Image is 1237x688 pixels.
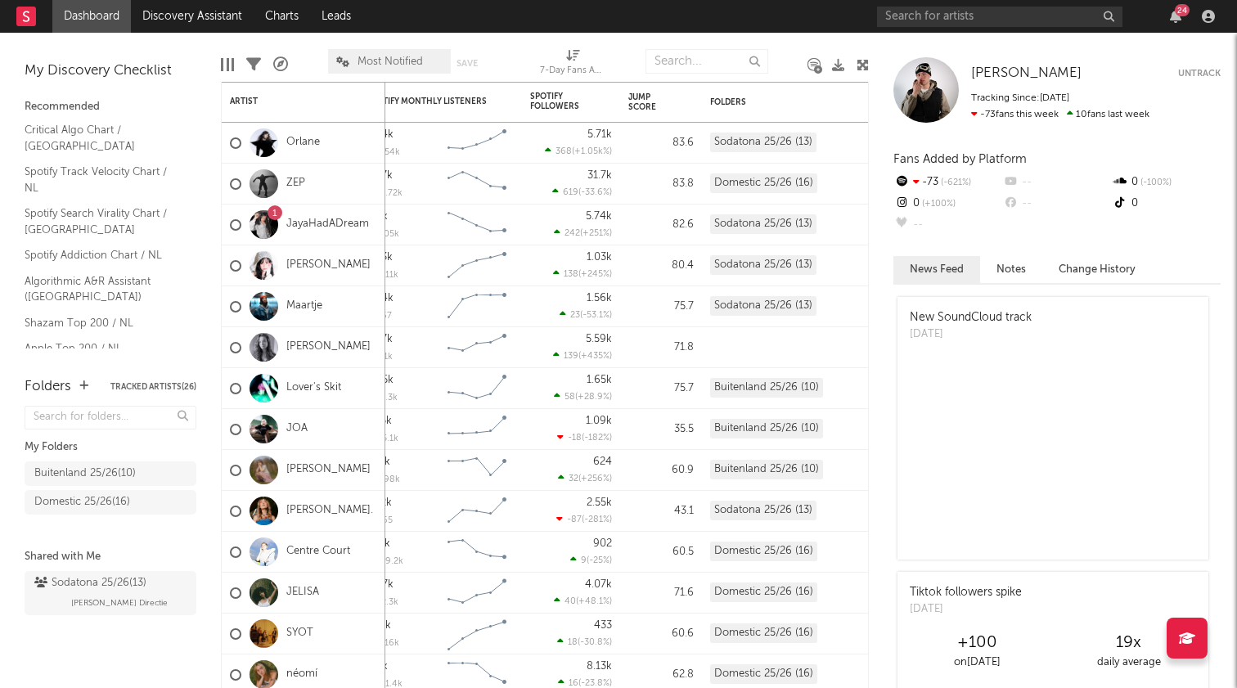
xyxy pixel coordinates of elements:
[554,596,612,606] div: ( )
[557,432,612,443] div: ( )
[910,309,1032,326] div: New SoundCloud track
[584,515,610,524] span: -281 %
[25,377,71,397] div: Folders
[578,393,610,402] span: +28.9 %
[230,97,353,106] div: Artist
[440,491,514,532] svg: Chart title
[567,515,582,524] span: -87
[25,438,196,457] div: My Folders
[286,627,313,641] a: SYOT
[286,668,317,681] a: néomí
[564,352,578,361] span: 139
[587,170,612,181] div: 31.7k
[25,272,180,306] a: Algorithmic A&R Assistant ([GEOGRAPHIC_DATA])
[273,41,288,88] div: A&R Pipeline
[1170,10,1181,23] button: 24
[628,297,694,317] div: 75.7
[628,542,694,562] div: 60.5
[628,624,694,644] div: 60.6
[877,7,1122,27] input: Search for artists
[587,497,612,508] div: 2.55k
[628,665,694,685] div: 62.8
[25,61,196,81] div: My Discovery Checklist
[545,146,612,156] div: ( )
[980,256,1042,283] button: Notes
[645,49,768,74] input: Search...
[564,270,578,279] span: 138
[440,532,514,573] svg: Chart title
[971,110,1059,119] span: -73 fans this week
[580,638,610,647] span: -30.8 %
[628,256,694,276] div: 80.4
[971,93,1069,103] span: Tracking Since: [DATE]
[594,620,612,631] div: 433
[367,97,489,106] div: Spotify Monthly Listeners
[910,584,1022,601] div: Tiktok followers spike
[246,41,261,88] div: Filters
[628,338,694,357] div: 71.8
[587,293,612,304] div: 1.56k
[710,582,817,602] div: Domestic 25/26 (16)
[540,41,605,88] div: 7-Day Fans Added (7-Day Fans Added)
[593,538,612,549] div: 902
[910,326,1032,343] div: [DATE]
[710,664,817,684] div: Domestic 25/26 (16)
[556,147,572,156] span: 368
[34,492,130,512] div: Domestic 25/26 ( 16 )
[553,350,612,361] div: ( )
[286,504,373,518] a: [PERSON_NAME].
[25,340,180,357] a: Apple Top 200 / NL
[1042,256,1152,283] button: Change History
[569,474,578,483] span: 32
[286,136,320,150] a: Orlane
[563,188,578,197] span: 619
[628,420,694,439] div: 35.5
[583,311,610,320] span: -53.1 %
[581,270,610,279] span: +245 %
[593,456,612,467] div: 624
[902,633,1053,653] div: +100
[581,352,610,361] span: +435 %
[971,110,1149,119] span: 10 fans last week
[710,173,817,193] div: Domestic 25/26 (16)
[902,653,1053,672] div: on [DATE]
[568,638,578,647] span: 18
[893,214,1002,236] div: --
[1112,193,1221,214] div: 0
[568,434,582,443] span: -18
[286,218,369,232] a: JayaHadADream
[920,200,956,209] span: +100 %
[710,501,816,520] div: Sodatona 25/26 (13)
[710,296,816,316] div: Sodatona 25/26 (13)
[971,65,1082,82] a: [PERSON_NAME]
[628,501,694,521] div: 43.1
[565,393,575,402] span: 58
[910,601,1022,618] div: [DATE]
[584,434,610,443] span: -182 %
[893,193,1002,214] div: 0
[552,187,612,197] div: ( )
[1002,172,1111,193] div: --
[565,597,576,606] span: 40
[440,123,514,164] svg: Chart title
[570,311,580,320] span: 23
[587,129,612,140] div: 5.71k
[34,573,146,593] div: Sodatona 25/26 ( 13 )
[587,252,612,263] div: 1.03k
[286,463,371,477] a: [PERSON_NAME]
[565,229,580,238] span: 242
[587,375,612,385] div: 1.65k
[710,378,823,398] div: Buitenland 25/26 (10)
[893,256,980,283] button: News Feed
[25,406,196,429] input: Search for folders...
[710,133,816,152] div: Sodatona 25/26 (13)
[110,383,196,391] button: Tracked Artists(26)
[25,314,180,332] a: Shazam Top 200 / NL
[530,92,587,111] div: Spotify Followers
[589,556,610,565] span: -25 %
[440,450,514,491] svg: Chart title
[1053,653,1204,672] div: daily average
[556,514,612,524] div: ( )
[558,473,612,483] div: ( )
[25,490,196,515] a: Domestic 25/26(16)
